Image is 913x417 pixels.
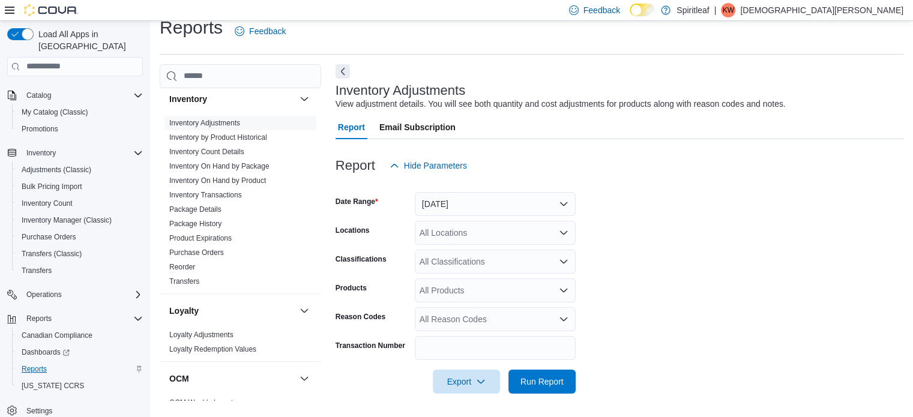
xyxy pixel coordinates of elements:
[22,124,58,134] span: Promotions
[169,93,295,105] button: Inventory
[583,4,620,16] span: Feedback
[22,165,91,175] span: Adjustments (Classic)
[12,161,148,178] button: Adjustments (Classic)
[12,104,148,121] button: My Catalog (Classic)
[17,122,143,136] span: Promotions
[169,398,243,407] span: OCM Weekly Inventory
[169,373,295,385] button: OCM
[22,146,143,160] span: Inventory
[336,98,786,110] div: View adjustment details. You will see both quantity and cost adjustments for products along with ...
[336,283,367,293] label: Products
[169,263,195,271] a: Reorder
[12,327,148,344] button: Canadian Compliance
[17,196,143,211] span: Inventory Count
[169,219,221,229] span: Package History
[17,122,63,136] a: Promotions
[17,247,86,261] a: Transfers (Classic)
[2,286,148,303] button: Operations
[169,262,195,272] span: Reorder
[336,158,375,173] h3: Report
[169,248,224,257] a: Purchase Orders
[297,371,312,386] button: OCM
[22,199,73,208] span: Inventory Count
[160,116,321,293] div: Inventory
[22,287,67,302] button: Operations
[336,197,378,206] label: Date Range
[22,88,143,103] span: Catalog
[26,314,52,323] span: Reports
[22,311,143,326] span: Reports
[721,3,735,17] div: Kristen W
[2,310,148,327] button: Reports
[17,379,143,393] span: Washington CCRS
[169,373,189,385] h3: OCM
[34,28,143,52] span: Load All Apps in [GEOGRAPHIC_DATA]
[297,92,312,106] button: Inventory
[433,370,500,394] button: Export
[12,121,148,137] button: Promotions
[24,4,78,16] img: Cova
[17,213,143,227] span: Inventory Manager (Classic)
[22,331,92,340] span: Canadian Compliance
[17,328,97,343] a: Canadian Compliance
[22,232,76,242] span: Purchase Orders
[404,160,467,172] span: Hide Parameters
[559,314,568,324] button: Open list of options
[169,191,242,199] a: Inventory Transactions
[230,19,291,43] a: Feedback
[12,229,148,245] button: Purchase Orders
[12,178,148,195] button: Bulk Pricing Import
[12,245,148,262] button: Transfers (Classic)
[17,263,56,278] a: Transfers
[17,379,89,393] a: [US_STATE] CCRS
[17,230,143,244] span: Purchase Orders
[160,328,321,361] div: Loyalty
[559,257,568,266] button: Open list of options
[169,234,232,242] a: Product Expirations
[22,347,70,357] span: Dashboards
[169,118,240,128] span: Inventory Adjustments
[385,154,472,178] button: Hide Parameters
[169,277,199,286] a: Transfers
[169,205,221,214] span: Package Details
[169,162,270,170] a: Inventory On Hand by Package
[169,305,295,317] button: Loyalty
[22,287,143,302] span: Operations
[169,330,234,340] span: Loyalty Adjustments
[160,16,223,40] h1: Reports
[22,107,88,117] span: My Catalog (Classic)
[169,148,244,156] a: Inventory Count Details
[17,345,143,359] span: Dashboards
[297,304,312,318] button: Loyalty
[17,263,143,278] span: Transfers
[520,376,564,388] span: Run Report
[17,105,93,119] a: My Catalog (Classic)
[559,286,568,295] button: Open list of options
[22,381,84,391] span: [US_STATE] CCRS
[676,3,709,17] p: Spiritleaf
[336,64,350,79] button: Next
[17,213,116,227] a: Inventory Manager (Classic)
[169,220,221,228] a: Package History
[22,182,82,191] span: Bulk Pricing Import
[338,115,365,139] span: Report
[169,331,234,339] a: Loyalty Adjustments
[26,290,62,299] span: Operations
[22,266,52,275] span: Transfers
[169,161,270,171] span: Inventory On Hand by Package
[22,215,112,225] span: Inventory Manager (Classic)
[169,190,242,200] span: Inventory Transactions
[336,254,387,264] label: Classifications
[12,377,148,394] button: [US_STATE] CCRS
[169,133,267,142] a: Inventory by Product Historical
[22,311,56,326] button: Reports
[415,192,576,216] button: [DATE]
[22,146,61,160] button: Inventory
[12,195,148,212] button: Inventory Count
[17,328,143,343] span: Canadian Compliance
[169,176,266,185] a: Inventory On Hand by Product
[714,3,717,17] p: |
[169,233,232,243] span: Product Expirations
